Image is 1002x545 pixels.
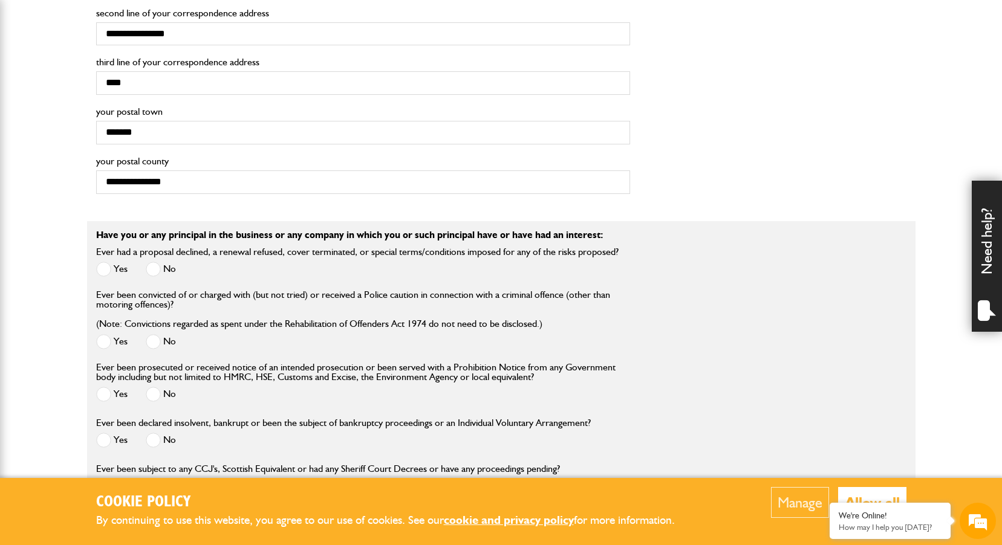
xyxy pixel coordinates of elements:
label: Yes [96,334,128,349]
div: Minimize live chat window [198,6,227,35]
button: Manage [771,487,829,518]
h2: Cookie Policy [96,493,695,512]
p: How may I help you today? [839,523,942,532]
label: second line of your correspondence address [96,8,630,18]
label: your postal town [96,107,630,117]
label: Ever been prosecuted or received notice of an intended prosecution or been served with a Prohibit... [96,363,630,382]
input: Enter your email address [16,147,221,174]
textarea: Type your message and hit 'Enter' [16,219,221,362]
p: Have you or any principal in the business or any company in which you or such principal have or h... [96,230,906,240]
input: Enter your phone number [16,183,221,210]
div: Chat with us now [63,68,203,83]
button: Allow all [838,487,906,518]
label: No [146,262,176,277]
label: Yes [96,387,128,402]
img: d_20077148190_company_1631870298795_20077148190 [21,67,51,84]
label: Ever been convicted of or charged with (but not tried) or received a Police caution in connection... [96,290,630,329]
label: No [146,433,176,448]
p: By continuing to use this website, you agree to our use of cookies. See our for more information. [96,511,695,530]
div: Need help? [972,181,1002,332]
input: Enter your last name [16,112,221,138]
div: We're Online! [839,511,942,521]
label: your postal county [96,156,630,166]
label: Ever had a proposal declined, a renewal refused, cover terminated, or special terms/conditions im... [96,247,619,257]
label: Yes [96,262,128,277]
label: No [146,387,176,402]
label: Ever been declared insolvent, bankrupt or been the subject of bankruptcy proceedings or an Indivi... [96,418,591,428]
label: third line of your correspondence address [96,57,630,67]
label: No [146,334,176,349]
label: Ever been subject to any CCJ's, Scottish Equivalent or had any Sheriff Court Decrees or have any ... [96,464,560,474]
label: Yes [96,433,128,448]
a: cookie and privacy policy [444,513,574,527]
em: Start Chat [164,372,220,389]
